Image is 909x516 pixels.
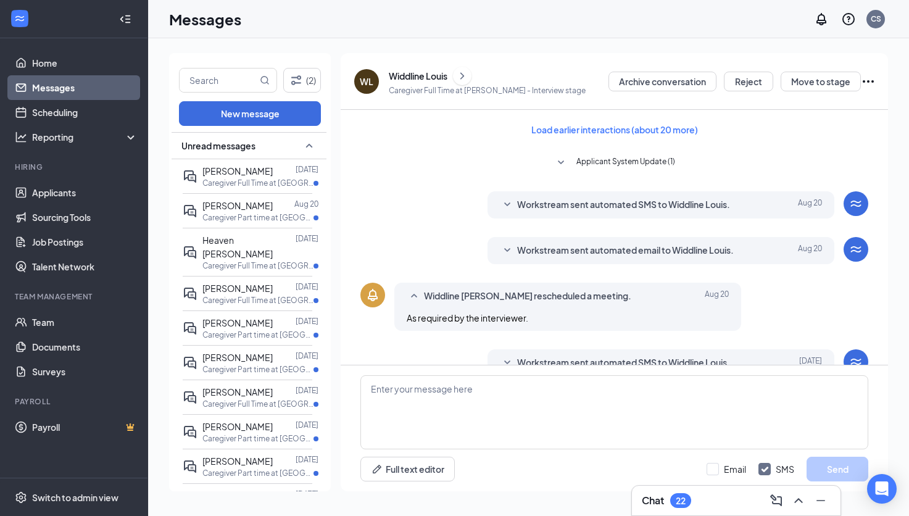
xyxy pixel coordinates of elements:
svg: ChevronRight [456,69,468,83]
h1: Messages [169,9,241,30]
button: ChevronRight [453,67,471,85]
button: Minimize [811,491,831,510]
a: Talent Network [32,254,138,279]
button: Send [807,457,868,481]
button: ComposeMessage [766,491,786,510]
p: [DATE] [296,351,318,361]
div: Widdline Louis [389,70,447,82]
span: [PERSON_NAME] [202,421,273,432]
p: Caregiver Full Time at [GEOGRAPHIC_DATA] [202,178,313,188]
span: [PERSON_NAME] [202,317,273,328]
svg: SmallChevronDown [500,198,515,212]
span: Aug 20 [798,198,822,212]
svg: SmallChevronDown [554,156,568,170]
button: Load earlier interactions (about 20 more) [521,120,708,139]
span: Heaven [PERSON_NAME] [202,235,273,259]
p: Caregiver Part time at [GEOGRAPHIC_DATA] [202,212,313,223]
span: [PERSON_NAME] [202,352,273,363]
p: Caregiver Part time at [GEOGRAPHIC_DATA] [202,433,313,444]
span: [PERSON_NAME] [202,283,273,294]
span: [PERSON_NAME] [202,165,273,177]
svg: ActiveDoubleChat [183,321,197,336]
p: Caregiver Full Time at [PERSON_NAME] - Interview stage [389,85,586,96]
div: 22 [676,496,686,506]
span: Workstream sent automated email to Widdline Louis. [517,243,734,258]
div: CS [871,14,881,24]
svg: Settings [15,491,27,504]
svg: ActiveDoubleChat [183,204,197,218]
a: Applicants [32,180,138,205]
span: [DATE] [799,356,822,370]
svg: QuestionInfo [841,12,856,27]
svg: WorkstreamLogo [849,196,863,211]
svg: SmallChevronUp [302,138,317,153]
p: [DATE] [296,164,318,175]
p: Aug 20 [294,199,318,209]
svg: Pen [371,463,383,475]
div: Switch to admin view [32,491,118,504]
svg: ActiveDoubleChat [183,459,197,474]
span: [PERSON_NAME] [202,456,273,467]
a: Home [32,51,138,75]
button: SmallChevronDownApplicant System Update (1) [554,156,675,170]
a: Team [32,310,138,335]
p: Caregiver Full Time at [GEOGRAPHIC_DATA] [202,260,313,271]
svg: WorkstreamLogo [849,354,863,369]
svg: ActiveDoubleChat [183,390,197,405]
svg: ActiveDoubleChat [183,169,197,184]
p: [DATE] [296,385,318,396]
svg: MagnifyingGlass [260,75,270,85]
p: [DATE] [296,489,318,499]
span: Workstream sent automated SMS to Widdline Louis. [517,198,730,212]
svg: ComposeMessage [769,493,784,508]
button: New message [179,101,321,126]
svg: SmallChevronDown [500,356,515,370]
svg: WorkstreamLogo [14,12,26,25]
span: Aug 20 [705,289,729,304]
p: Caregiver Part time at [GEOGRAPHIC_DATA] [202,330,313,340]
div: Team Management [15,291,135,302]
span: As required by the interviewer. [407,312,528,323]
span: [PERSON_NAME] [202,200,273,211]
div: Payroll [15,396,135,407]
a: PayrollCrown [32,415,138,439]
svg: ActiveDoubleChat [183,425,197,439]
p: Caregiver Part time at [GEOGRAPHIC_DATA] [202,468,313,478]
span: [PERSON_NAME] [202,386,273,397]
button: Archive conversation [608,72,716,91]
p: Caregiver Full Time at [GEOGRAPHIC_DATA] [202,399,313,409]
input: Search [180,69,257,92]
svg: ChevronUp [791,493,806,508]
span: Applicant System Update (1) [576,156,675,170]
svg: Bell [365,288,380,302]
div: WL [360,75,373,88]
p: [DATE] [296,233,318,244]
h3: Chat [642,494,664,507]
span: Aug 20 [798,243,822,258]
button: Full text editorPen [360,457,455,481]
a: Job Postings [32,230,138,254]
svg: ActiveDoubleChat [183,356,197,370]
svg: Filter [289,73,304,88]
p: [DATE] [296,316,318,327]
span: [PERSON_NAME] [202,490,273,501]
a: Sourcing Tools [32,205,138,230]
p: [DATE] [296,420,318,430]
p: Caregiver Part time at [GEOGRAPHIC_DATA] [202,364,313,375]
span: Widdline [PERSON_NAME] rescheduled a meeting. [424,289,631,304]
svg: ActiveDoubleChat [183,245,197,260]
svg: Notifications [814,12,829,27]
button: ChevronUp [789,491,808,510]
div: Open Intercom Messenger [867,474,897,504]
svg: ActiveDoubleChat [183,286,197,301]
a: Documents [32,335,138,359]
svg: Analysis [15,131,27,143]
p: Caregiver Full Time at [GEOGRAPHIC_DATA] [202,295,313,306]
svg: WorkstreamLogo [849,242,863,257]
div: Reporting [32,131,138,143]
p: [DATE] [296,281,318,292]
span: Unread messages [181,139,255,152]
button: Filter (2) [283,68,321,93]
svg: Collapse [119,13,131,25]
svg: Minimize [813,493,828,508]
